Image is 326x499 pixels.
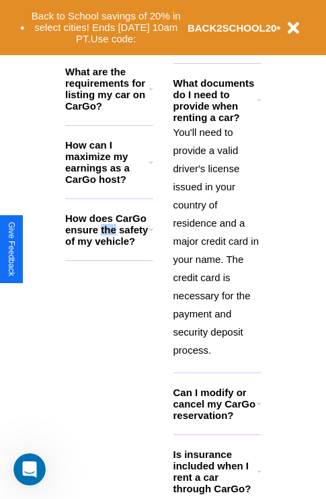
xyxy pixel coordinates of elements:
iframe: Intercom live chat [13,453,46,486]
h3: Is insurance included when I rent a car through CarGo? [173,449,257,494]
h3: What documents do I need to provide when renting a car? [173,77,258,123]
div: Give Feedback [7,222,16,276]
p: You'll need to provide a valid driver's license issued in your country of residence and a major c... [173,123,261,359]
h3: How can I maximize my earnings as a CarGo host? [65,139,149,185]
b: BACK2SCHOOL20 [188,22,277,34]
h3: How does CarGo ensure the safety of my vehicle? [65,213,149,247]
button: Back to School savings of 20% in select cities! Ends [DATE] 10am PT.Use code: [25,7,188,48]
h3: What are the requirements for listing my car on CarGo? [65,66,149,112]
h3: Can I modify or cancel my CarGo reservation? [173,387,257,421]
